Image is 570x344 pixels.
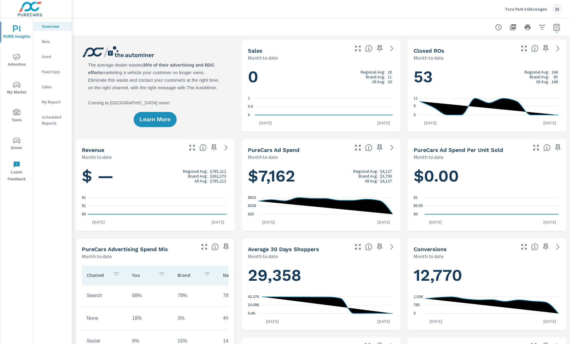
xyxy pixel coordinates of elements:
[248,195,256,200] text: $810
[414,113,416,117] text: 0
[387,242,397,252] a: See more details in report
[207,219,228,225] p: [DATE]
[248,204,256,208] text: $418
[553,242,563,252] a: See more details in report
[248,105,253,109] text: 0.5
[42,84,67,90] p: Sales
[414,166,560,186] h1: $0.00
[248,212,254,216] text: $25
[82,204,86,208] text: $1
[258,219,279,225] p: [DATE]
[82,288,127,303] td: Search
[373,318,394,324] p: [DATE]
[82,153,112,161] p: Month to date
[33,52,72,61] div: Used
[522,21,534,33] button: Print Report
[195,179,208,183] p: All Avg:
[248,295,260,299] text: 43.37K
[543,144,551,151] span: Average cost of advertising per each vehicle sold at the dealer over the selected date range. The...
[2,109,31,124] span: Tools
[183,169,208,174] p: Regional Avg:
[373,120,394,126] p: [DATE]
[414,295,423,299] text: 1.53K
[366,74,385,79] p: Brand Avg:
[519,44,529,53] button: Make Fullscreen
[82,246,168,252] h5: PureCars Advertising Spend Mix
[248,303,260,307] text: 24.59K
[210,169,226,174] p: $785,212
[187,143,197,152] button: Make Fullscreen
[173,311,218,326] td: 3%
[380,174,392,179] p: $3,700
[33,22,72,31] div: Overview
[365,243,372,251] span: A rolling 30 day total of daily Shoppers on the dealership website, averaged over the selected da...
[33,82,72,91] div: Sales
[358,174,378,179] p: Brand Avg:
[414,311,416,316] text: 0
[2,137,31,152] span: Driver
[414,67,560,87] h1: 53
[199,144,207,151] span: Total sales revenue over the selected date range. [Source: This data is sourced from the dealer’s...
[248,265,395,286] h1: 29,358
[42,23,67,29] p: Overview
[541,242,551,252] span: Save this to your personalized report
[414,147,503,153] h5: PureCars Ad Spend Per Unit Sold
[127,311,173,326] td: 18%
[552,70,558,74] p: 166
[199,242,209,252] button: Make Fullscreen
[530,74,549,79] p: Brand Avg:
[209,143,219,152] span: Save this to your personalized report
[221,143,231,152] a: See more details in report
[525,70,549,74] p: Regional Avg:
[388,74,392,79] p: 11
[82,166,228,186] h1: $ —
[519,242,529,252] button: Make Fullscreen
[248,311,256,316] text: 5.8K
[414,303,420,307] text: 765
[425,219,446,225] p: [DATE]
[361,70,385,74] p: Regional Avg:
[507,21,519,33] button: "Export Report to PDF"
[553,143,563,152] span: Save this to your personalized report
[414,195,418,200] text: $1
[536,21,548,33] button: Apply Filters
[353,169,378,174] p: Regional Avg:
[33,37,72,46] div: New
[551,21,563,33] button: Select Date Range
[134,112,177,127] button: Learn More
[353,242,363,252] button: Make Fullscreen
[248,54,278,61] p: Month to date
[375,143,385,152] span: Save this to your personalized report
[210,179,226,183] p: $785,212
[221,242,231,252] span: Save this to your personalized report
[248,113,250,117] text: 0
[248,166,395,186] h1: $7,162
[2,53,31,68] span: Advertise
[380,169,392,174] p: $4,137
[248,246,319,252] h5: Average 30 Days Shoppers
[539,219,560,225] p: [DATE]
[82,147,104,153] h5: Revenue
[365,179,378,183] p: All Avg:
[531,45,538,52] span: Number of Repair Orders Closed by the selected dealership group over the selected time range. [So...
[505,6,547,12] p: Taza Park Volkswagen
[218,311,264,326] td: 4%
[218,288,264,303] td: 78%
[82,311,127,326] td: None
[388,70,392,74] p: 20
[223,272,244,278] p: National
[414,96,418,100] text: 11
[255,120,276,126] p: [DATE]
[248,147,299,153] h5: PureCars Ad Spend
[33,113,72,128] div: Scheduled Reports
[248,96,250,100] text: 1
[414,246,447,252] h5: Conversions
[425,318,446,324] p: [DATE]
[414,253,444,260] p: Month to date
[33,67,72,76] div: Fixed Ops
[375,44,385,53] span: Save this to your personalized report
[42,99,67,105] p: My Report
[178,272,199,278] p: Brand
[2,81,31,96] span: My Market
[373,219,394,225] p: [DATE]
